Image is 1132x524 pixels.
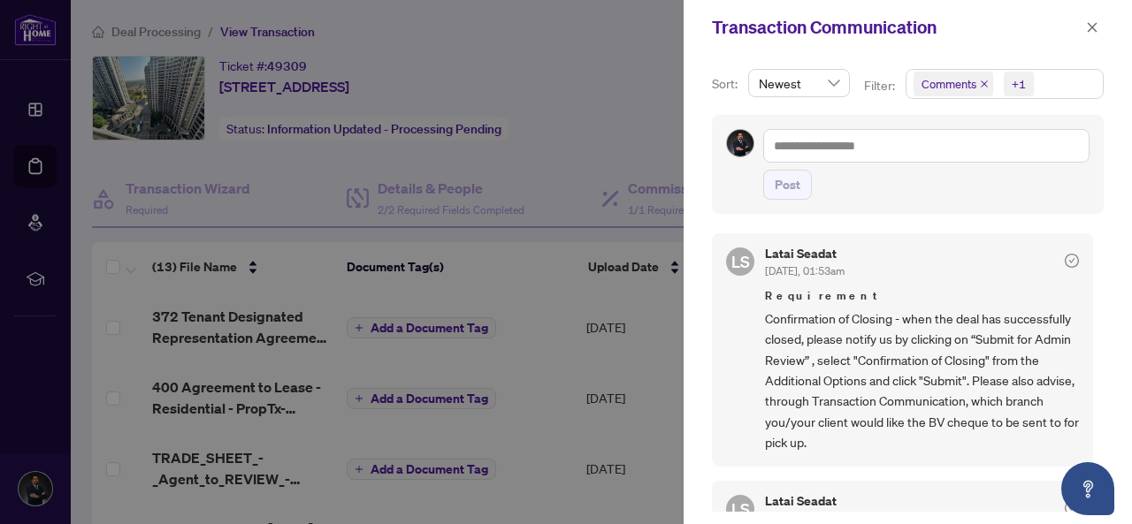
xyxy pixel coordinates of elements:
[1065,501,1079,515] span: check-circle
[765,264,845,277] span: [DATE], 01:53am
[864,76,898,95] p: Filter:
[1065,254,1079,268] span: check-circle
[712,14,1081,41] div: Transaction Communication
[1012,75,1026,93] div: +1
[712,74,741,94] p: Sort:
[727,130,753,156] img: Profile Icon
[731,249,750,274] span: LS
[1061,462,1114,515] button: Open asap
[765,247,845,260] h5: Latai Seadat
[765,495,845,507] h5: Latai Seadat
[763,170,812,200] button: Post
[922,75,976,93] span: Comments
[765,308,1079,453] span: Confirmation of Closing - when the deal has successfully closed, please notify us by clicking on ...
[731,497,750,521] span: LS
[980,80,989,88] span: close
[765,287,1079,305] span: Requirement
[759,70,839,96] span: Newest
[1086,21,1098,34] span: close
[914,72,993,96] span: Comments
